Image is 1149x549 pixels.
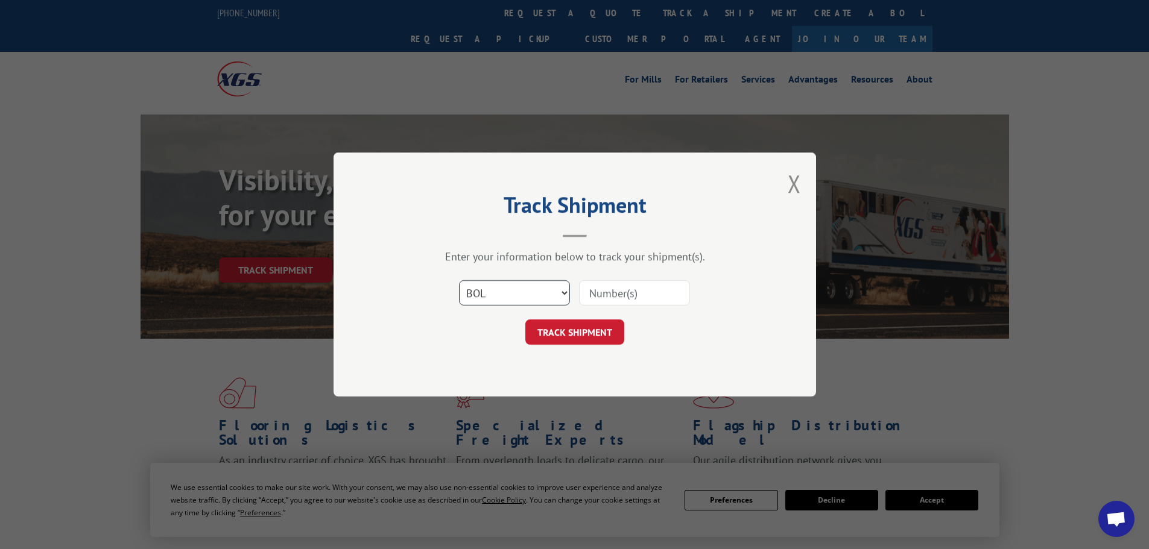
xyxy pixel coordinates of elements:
div: Enter your information below to track your shipment(s). [394,249,756,263]
button: TRACK SHIPMENT [525,319,624,345]
h2: Track Shipment [394,196,756,219]
input: Number(s) [579,280,690,306]
div: Open chat [1098,501,1135,537]
button: Close modal [788,168,801,199]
